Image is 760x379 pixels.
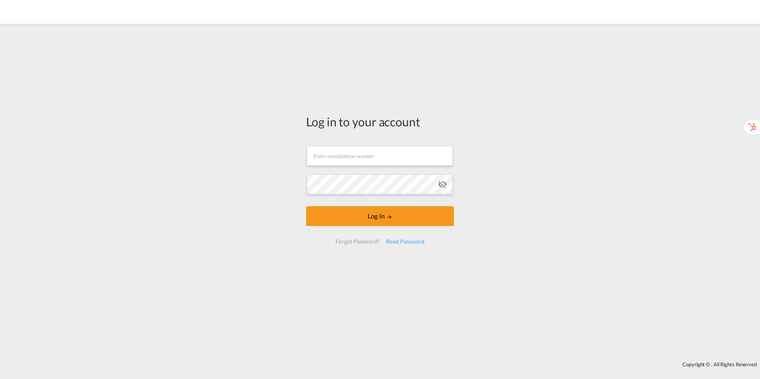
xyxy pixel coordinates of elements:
input: Enter email/phone number [307,146,453,166]
div: Log in to your account [306,113,454,130]
div: Forgot Password? [332,234,382,249]
md-icon: icon-eye-off [438,180,447,189]
button: LOGIN [306,206,454,226]
div: Reset Password [383,234,428,249]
